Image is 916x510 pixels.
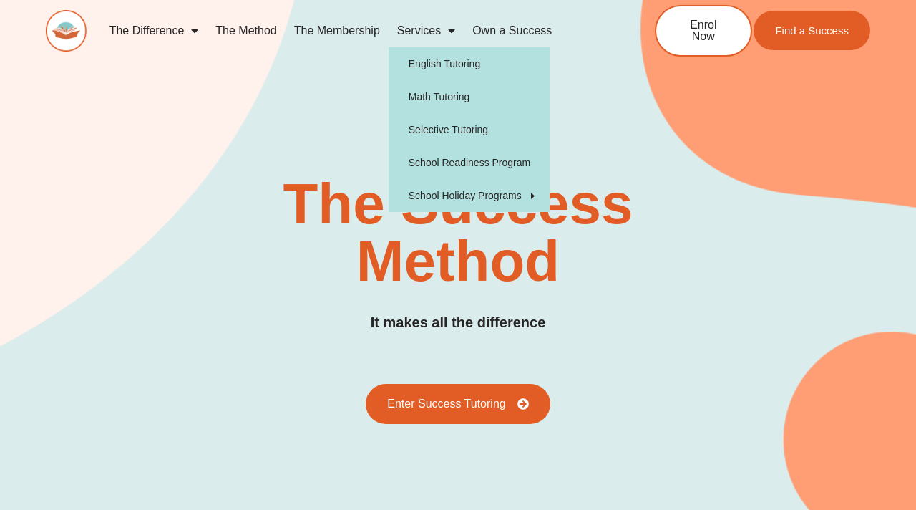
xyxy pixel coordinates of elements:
[101,14,608,47] nav: Menu
[336,142,580,154] h4: SUCCESS TUTORING​
[754,11,870,50] a: Find a Success
[389,146,550,179] a: School Readiness Program
[207,14,285,47] a: The Method
[389,47,550,80] a: English Tutoring
[655,5,752,57] a: Enrol Now
[389,47,550,212] ul: Services
[389,80,550,113] a: Math Tutoring
[271,175,644,290] h2: The Success Method
[389,14,464,47] a: Services
[366,384,550,424] a: Enter Success Tutoring
[678,19,729,42] span: Enrol Now
[464,14,560,47] a: Own a Success
[371,312,546,334] h3: It makes all the difference
[286,14,389,47] a: The Membership
[389,113,550,146] a: Selective Tutoring
[101,14,208,47] a: The Difference
[389,179,550,212] a: School Holiday Programs
[775,25,849,36] span: Find a Success
[387,398,505,410] span: Enter Success Tutoring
